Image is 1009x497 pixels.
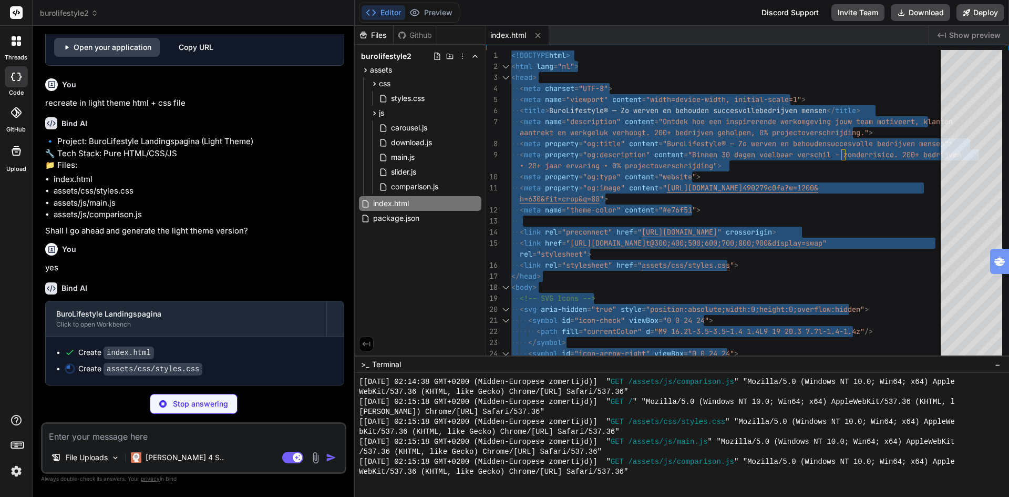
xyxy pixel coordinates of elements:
span: = [562,205,566,215]
span: > [587,249,591,259]
img: settings [7,462,25,480]
span: "Binnen 30 dagen voelbaar verschil – zonder [688,150,869,159]
span: " [717,227,722,237]
span: GET [611,397,624,407]
span: bedrijven mensen [759,106,827,115]
span: styles.css [390,92,426,105]
h6: Bind AI [61,118,87,129]
div: Github [394,30,437,40]
span: " "Mozilla/5.0 (Windows NT 10.0; Win64; x64) AppleWe [725,417,955,427]
span: [[DATE] 02:15:18 GMT+0200 (Midden-Europese zomertijd)] " [359,397,611,407]
div: 7 [486,116,498,127]
span: > [801,95,806,104]
span: "stylesheet" [562,260,612,270]
span: main.js [390,151,416,164]
span: link [524,227,541,237]
span: content [654,150,684,159]
span: < [528,349,532,358]
span: aria-hidden [541,305,587,314]
div: Create [78,347,154,358]
span: > [696,172,701,181]
span: > [709,316,713,325]
span: = [654,172,658,181]
span: "stylesheet" [537,249,587,259]
span: /> [864,327,873,336]
span: fill [562,327,579,336]
button: − [993,356,1003,373]
span: slider.js [390,166,417,178]
span: "position:absolute;width:0;height:0;overflow:hidde [646,305,856,314]
span: "0 0 24 24" [663,316,709,325]
span: " [637,227,642,237]
span: charset [545,84,574,93]
div: Create [78,363,202,374]
span: = [633,260,637,270]
div: 6 [486,105,498,116]
p: 🔹 Project: BuroLifestyle Landingspagina (Light Theme) 🔧 Tech Stack: Pure HTML/CSS/JS 📁 Files: [45,136,344,171]
span: = [553,62,558,71]
span: css [379,78,390,89]
span: title [835,106,856,115]
img: attachment [310,452,322,464]
span: name [545,95,562,104]
span: risico. 200+ bedrijven [869,150,961,159]
span: viewBox [629,316,658,325]
div: 11 [486,182,498,194]
label: code [9,88,24,97]
span: body [516,282,532,292]
div: 10 [486,171,498,182]
span: < [520,183,524,192]
span: = [558,227,562,237]
span: < [520,117,524,126]
span: [[DATE] 02:15:18 GMT+0200 (Midden-Europese zomertijd)] " [359,457,611,467]
div: 22 [486,326,498,337]
span: content [612,95,642,104]
a: Open your application [54,38,160,57]
span: < [520,172,524,181]
span: > [856,106,860,115]
span: BuroLifestyle® — Zo werven en behouden succesvolle [549,106,759,115]
img: icon [326,452,336,463]
span: "M9 16.2l-3.5-3.5-1.4 1.4L9 19 20.3 7.7l-1.4-1.4z" [654,327,864,336]
span: = [574,84,579,93]
div: 18 [486,282,498,293]
div: 21 [486,315,498,326]
span: <!-- SVG Icons --> [520,293,595,303]
span: id [562,349,570,358]
span: "viewport" [566,95,608,104]
img: Pick Models [111,453,120,462]
span: symbol [537,338,562,347]
span: content [629,139,658,148]
span: olpen, 0% projectoverschrijding." [730,128,869,137]
div: Click to collapse the range. [499,61,512,72]
span: = [654,117,658,126]
span: = [650,327,654,336]
span: t@300;400;500;600;700;800;900&display=swap [646,238,822,248]
span: < [520,95,524,104]
div: 12 [486,205,498,216]
span: /assets/css/styles.css [628,417,725,427]
div: 2 [486,61,498,72]
span: = [579,150,583,159]
h6: You [62,244,76,255]
div: Discord Support [755,4,825,21]
li: assets/css/styles.css [54,185,344,197]
span: <!DOCTYPE [511,50,549,60]
span: = [579,172,583,181]
span: " "Mozilla/5.0 (Windows NT 10.0; Win64; x64) AppleWebKit/537.36 (KHTML, l [633,397,955,407]
span: / [628,397,632,407]
span: > [717,161,722,170]
span: > [696,205,701,215]
span: /assets/js/comparison.js [628,457,734,467]
span: = [633,227,637,237]
span: "og:image" [583,183,625,192]
span: property [545,139,579,148]
span: = [562,117,566,126]
span: meta [524,205,541,215]
span: "og:title" [583,139,625,148]
div: Click to collapse the range. [499,315,512,326]
span: "icon-arrow-right" [574,349,650,358]
span: > [734,260,738,270]
span: GET [611,437,624,447]
span: < [511,282,516,292]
